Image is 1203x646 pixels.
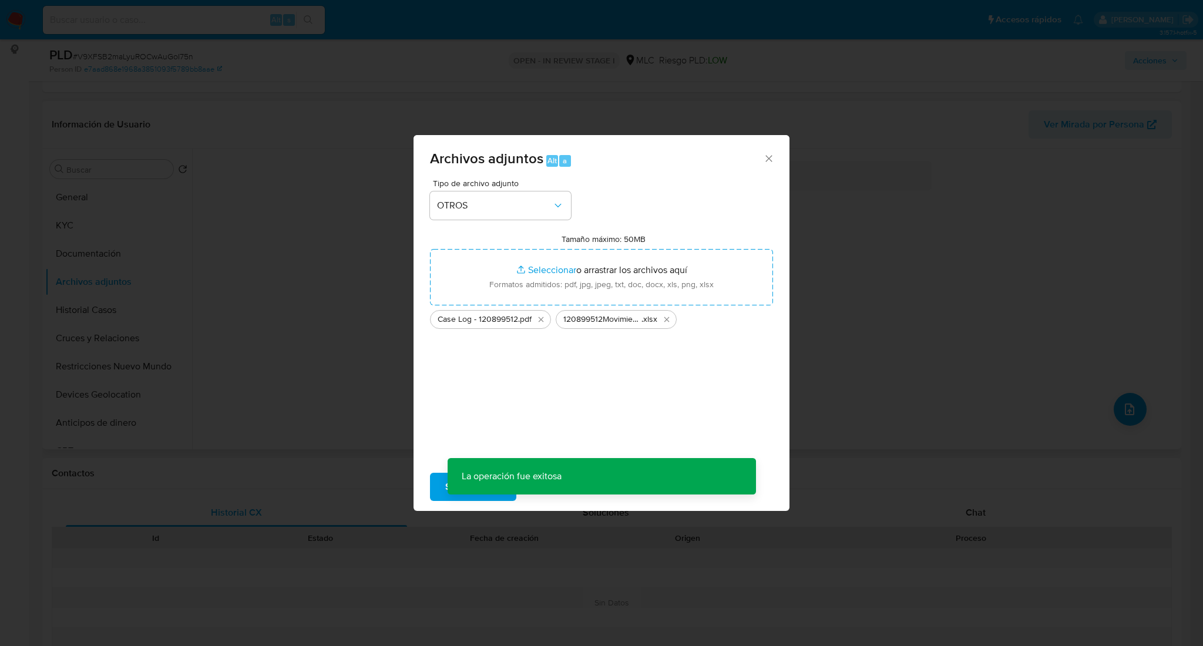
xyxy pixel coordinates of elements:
button: Cerrar [763,153,774,163]
span: Archivos adjuntos [430,148,543,169]
span: .pdf [518,314,532,325]
span: a [563,155,567,166]
span: OTROS [437,200,552,211]
span: 120899512Movimientos [563,314,641,325]
span: .xlsx [641,314,657,325]
p: La operación fue exitosa [448,458,576,494]
span: Case Log - 120899512 [438,314,518,325]
span: Subir archivo [445,474,501,500]
span: Alt [547,155,557,166]
button: Eliminar 120899512Movimientos.xlsx [660,312,674,327]
button: Subir archivo [430,473,516,501]
label: Tamaño máximo: 50MB [562,234,646,244]
button: Eliminar Case Log - 120899512.pdf [534,312,548,327]
button: OTROS [430,191,571,220]
span: Cancelar [536,474,574,500]
ul: Archivos seleccionados [430,305,773,329]
span: Tipo de archivo adjunto [433,179,574,187]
